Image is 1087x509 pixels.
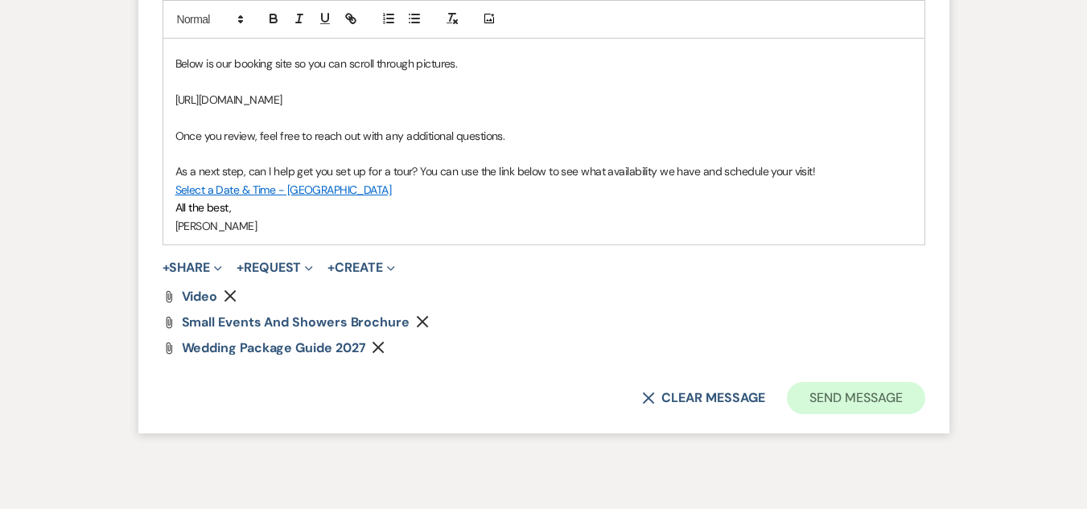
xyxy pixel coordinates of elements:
a: Small Events and Showers Brochure [182,316,410,329]
span: Once you review, feel free to reach out with any additional questions. [175,129,505,143]
button: Clear message [642,392,764,404]
span: Below is our booking site so you can scroll through pictures. [175,56,458,71]
span: + [163,261,170,274]
a: Video [182,290,218,303]
button: Create [327,261,394,274]
button: Request [237,261,313,274]
span: + [237,261,244,274]
span: All the best, [175,200,232,215]
span: Small Events and Showers Brochure [182,314,410,330]
span: + [327,261,335,274]
span: As a next step, can I help get you set up for a tour? You can use the link below to see what avai... [175,164,816,179]
p: [PERSON_NAME] [175,217,912,235]
button: Share [163,261,223,274]
span: Wedding Package Guide 2027 [182,339,366,356]
a: Select a Date & Time - [GEOGRAPHIC_DATA] [175,183,392,197]
button: Send Message [787,382,924,414]
a: Wedding Package Guide 2027 [182,342,366,355]
span: [URL][DOMAIN_NAME] [175,92,282,107]
span: Video [182,288,218,305]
